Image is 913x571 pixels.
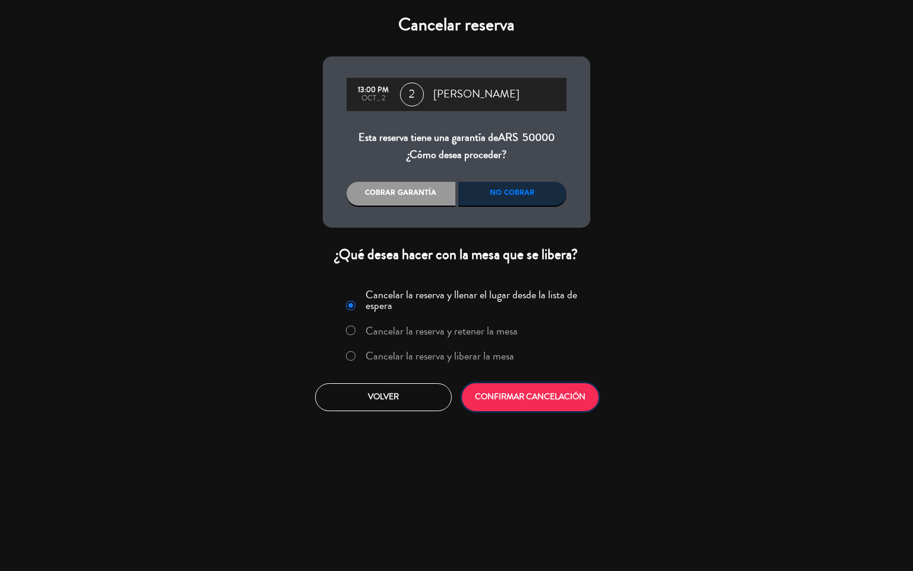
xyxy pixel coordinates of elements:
[366,351,514,361] label: Cancelar la reserva y liberar la mesa
[347,182,455,206] div: Cobrar garantía
[352,86,394,94] div: 13:00 PM
[352,94,394,103] div: oct., 2
[400,83,424,106] span: 2
[315,383,452,411] button: Volver
[366,289,583,311] label: Cancelar la reserva y llenar el lugar desde la lista de espera
[462,383,599,411] button: CONFIRMAR CANCELACIÓN
[366,326,518,336] label: Cancelar la reserva y retener la mesa
[347,129,566,164] div: Esta reserva tiene una garantía de ¿Cómo desea proceder?
[433,86,520,103] span: [PERSON_NAME]
[458,182,567,206] div: No cobrar
[498,130,518,145] span: ARS
[323,245,590,264] div: ¿Qué desea hacer con la mesa que se libera?
[323,14,590,36] h4: Cancelar reserva
[522,130,555,145] span: 50000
